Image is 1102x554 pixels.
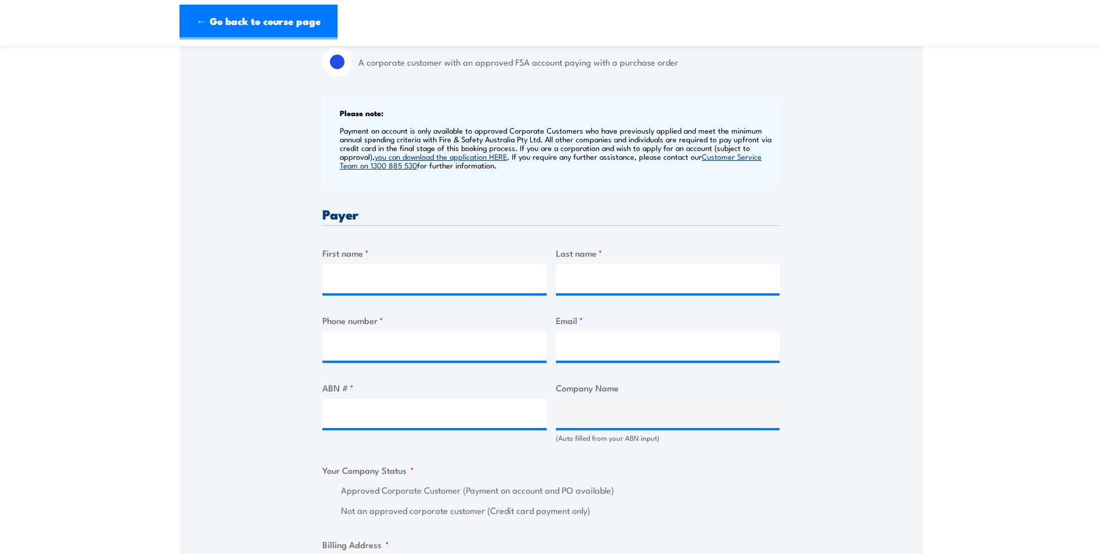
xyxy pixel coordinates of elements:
p: Payment on account is only available to approved Corporate Customers who have previously applied ... [340,126,777,170]
label: First name [322,246,547,260]
a: ← Go back to course page [180,5,338,39]
legend: Billing Address [322,538,389,551]
label: ABN # [322,381,547,394]
a: Customer Service Team on 1300 885 530 [340,151,762,170]
a: you can download the application HERE [375,151,507,161]
label: Phone number [322,314,547,327]
label: Email [556,314,780,327]
h3: Payer [322,207,780,221]
label: Not an approved corporate customer (Credit card payment only) [341,504,780,517]
legend: Your Company Status [322,463,414,477]
div: (Auto filled from your ABN input) [556,433,780,444]
label: A corporate customer with an approved FSA account paying with a purchase order [358,48,780,77]
label: Last name [556,246,780,260]
label: Company Name [556,381,780,394]
b: Please note: [340,107,383,118]
label: Approved Corporate Customer (Payment on account and PO available) [341,484,780,497]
